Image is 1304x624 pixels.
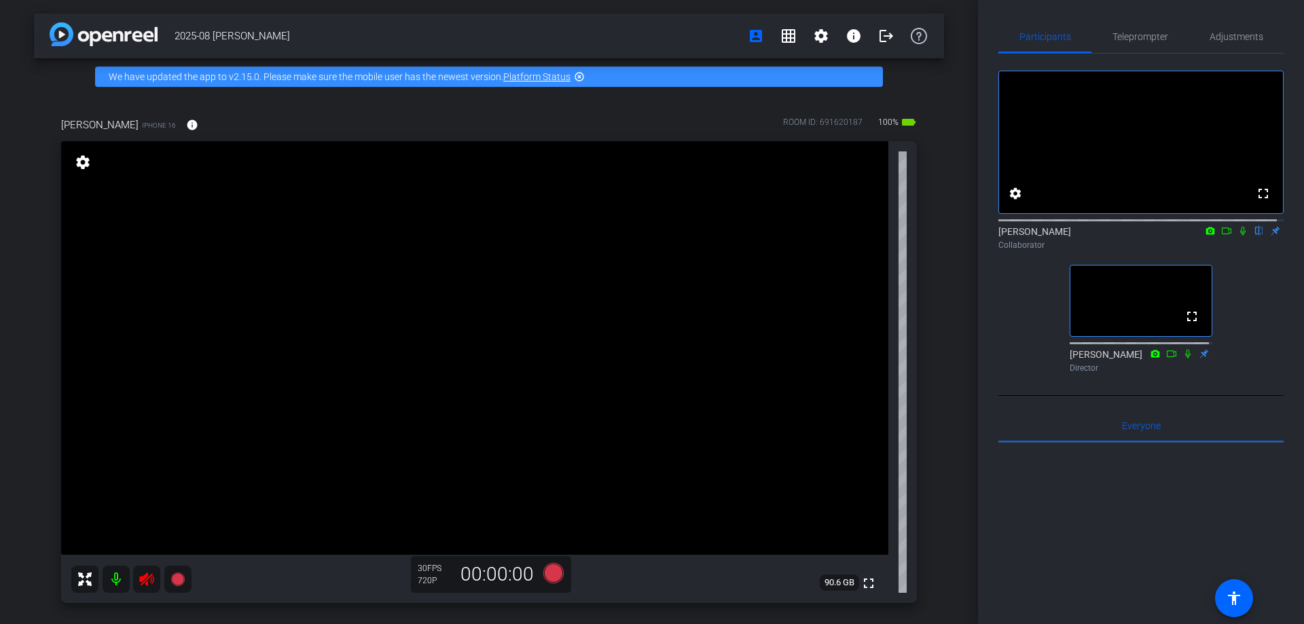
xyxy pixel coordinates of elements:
[1251,224,1267,236] mat-icon: flip
[1184,308,1200,325] mat-icon: fullscreen
[780,28,797,44] mat-icon: grid_on
[427,564,441,573] span: FPS
[186,119,198,131] mat-icon: info
[1210,32,1263,41] span: Adjustments
[998,239,1284,251] div: Collaborator
[574,71,585,82] mat-icon: highlight_off
[748,28,764,44] mat-icon: account_box
[95,67,883,87] div: We have updated the app to v2.15.0. Please make sure the mobile user has the newest version.
[142,120,176,130] span: iPhone 16
[1226,590,1242,606] mat-icon: accessibility
[61,117,139,132] span: [PERSON_NAME]
[861,575,877,591] mat-icon: fullscreen
[998,225,1284,251] div: [PERSON_NAME]
[1122,421,1161,430] span: Everyone
[418,575,452,586] div: 720P
[901,114,917,130] mat-icon: battery_std
[503,71,570,82] a: Platform Status
[846,28,862,44] mat-icon: info
[1070,348,1212,374] div: [PERSON_NAME]
[175,22,740,50] span: 2025-08 [PERSON_NAME]
[1112,32,1168,41] span: Teleprompter
[1070,362,1212,374] div: Director
[813,28,829,44] mat-icon: settings
[50,22,158,46] img: app-logo
[73,154,92,170] mat-icon: settings
[452,563,543,586] div: 00:00:00
[1255,185,1271,202] mat-icon: fullscreen
[1019,32,1071,41] span: Participants
[1007,185,1024,202] mat-icon: settings
[820,574,859,591] span: 90.6 GB
[418,563,452,574] div: 30
[878,28,894,44] mat-icon: logout
[783,116,863,136] div: ROOM ID: 691620187
[876,111,901,133] span: 100%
